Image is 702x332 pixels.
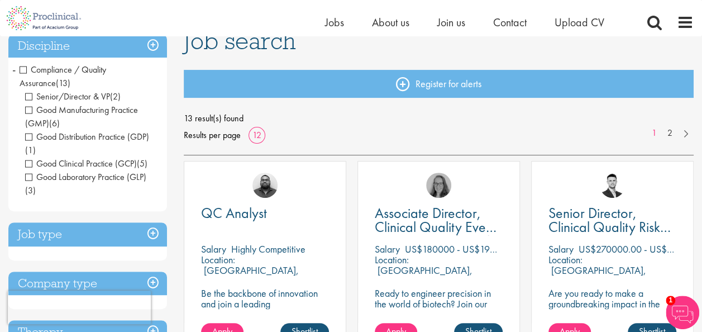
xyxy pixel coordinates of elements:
[25,184,36,196] span: (3)
[600,173,625,198] img: Joshua Godden
[325,15,344,30] a: Jobs
[548,253,582,266] span: Location:
[426,173,451,198] img: Ingrid Aymes
[548,206,676,234] a: Senior Director, Clinical Quality Risk Management
[249,129,265,141] a: 12
[375,253,409,266] span: Location:
[548,243,574,255] span: Salary
[8,272,167,296] h3: Company type
[8,291,151,324] iframe: reCAPTCHA
[252,173,278,198] img: Ashley Bennett
[666,296,699,329] img: Chatbot
[662,127,678,140] a: 2
[56,77,70,89] span: (13)
[231,243,305,255] p: Highly Competitive
[184,70,694,98] a: Register for alerts
[666,296,675,305] span: 1
[25,104,138,129] span: Good Manufacturing Practice (GMP)
[375,243,400,255] span: Salary
[548,264,646,287] p: [GEOGRAPHIC_DATA], [GEOGRAPHIC_DATA]
[201,203,267,222] span: QC Analyst
[25,144,36,156] span: (1)
[25,131,149,156] span: Good Distribution Practice (GDP)
[137,158,147,169] span: (5)
[437,15,465,30] a: Join us
[110,91,121,102] span: (2)
[646,127,662,140] a: 1
[25,171,146,183] span: Good Laboratory Practice (GLP)
[405,243,555,255] p: US$180000 - US$190000 per annum
[49,117,60,129] span: (6)
[201,206,329,220] a: QC Analyst
[25,158,137,169] span: Good Clinical Practice (GCP)
[25,158,147,169] span: Good Clinical Practice (GCP)
[375,264,472,287] p: [GEOGRAPHIC_DATA], [GEOGRAPHIC_DATA]
[548,203,671,250] span: Senior Director, Clinical Quality Risk Management
[201,253,235,266] span: Location:
[184,110,694,127] span: 13 result(s) found
[12,61,16,78] span: -
[201,264,299,287] p: [GEOGRAPHIC_DATA], [GEOGRAPHIC_DATA]
[555,15,604,30] a: Upload CV
[372,15,409,30] a: About us
[375,203,496,250] span: Associate Director, Clinical Quality Event Management (GCP)
[375,206,503,234] a: Associate Director, Clinical Quality Event Management (GCP)
[25,91,121,102] span: Senior/Director & VP
[201,243,226,255] span: Salary
[493,15,527,30] a: Contact
[20,64,106,89] span: Compliance / Quality Assurance
[8,34,167,58] h3: Discipline
[184,26,296,56] span: Job search
[25,171,146,196] span: Good Laboratory Practice (GLP)
[8,222,167,246] h3: Job type
[25,91,110,102] span: Senior/Director & VP
[184,127,241,144] span: Results per page
[25,131,149,143] span: Good Distribution Practice (GDP)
